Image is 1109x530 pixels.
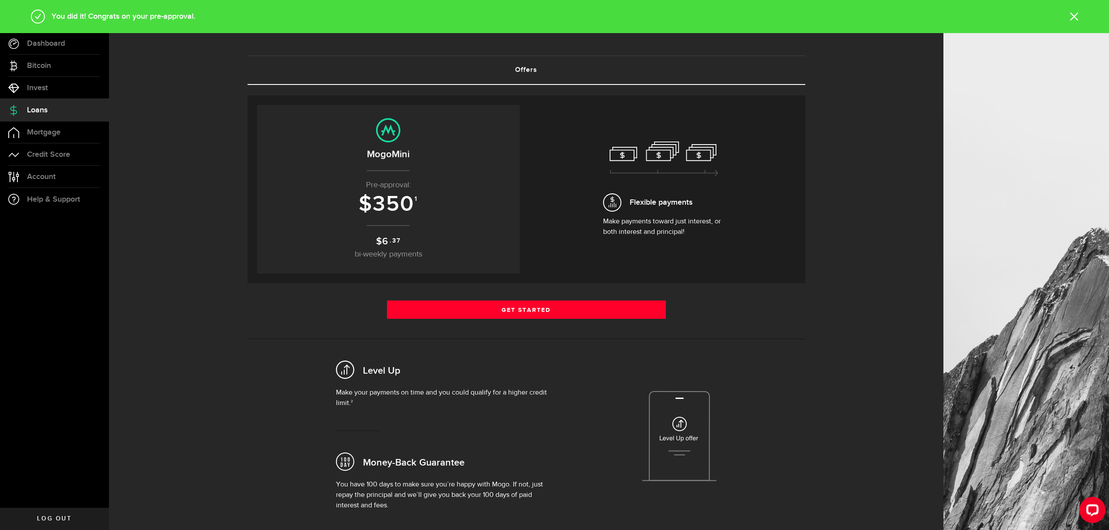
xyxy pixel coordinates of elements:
span: Invest [27,84,48,92]
p: Pre-approval: [266,179,511,191]
span: 350 [373,191,414,217]
h2: Money-Back Guarantee [363,456,465,470]
h2: MogoMini [266,147,511,162]
span: Dashboard [27,40,65,47]
span: Log out [37,516,71,522]
a: Get Started [387,300,666,319]
span: Bitcoin [27,62,51,70]
iframe: LiveChat chat widget [1072,493,1109,530]
span: $ [376,236,383,247]
a: Offers [248,56,805,84]
span: Help & Support [27,196,80,203]
span: Loans [27,106,47,114]
sup: 1 [414,195,418,203]
span: 6 [382,236,389,247]
sup: 2 [351,400,353,403]
p: You have 100 days to make sure you’re happy with Mogo. If not, just repay the principal and we’ll... [336,479,553,511]
div: You did it! Congrats on your pre-approval. [45,11,1070,22]
span: Flexible payments [630,196,692,208]
span: $ [359,191,373,217]
h2: Level Up [363,365,400,378]
span: bi-weekly payments [355,250,422,258]
span: Mortgage [27,128,61,136]
span: Account [27,173,56,181]
p: Make payments toward just interest, or both interest and principal! [603,216,725,237]
ul: Tabs Navigation [248,55,805,85]
p: Make your payments on time and you could qualify for a higher credit limit. [336,388,553,408]
span: Credit Score [27,151,70,159]
sup: .37 [390,236,400,246]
